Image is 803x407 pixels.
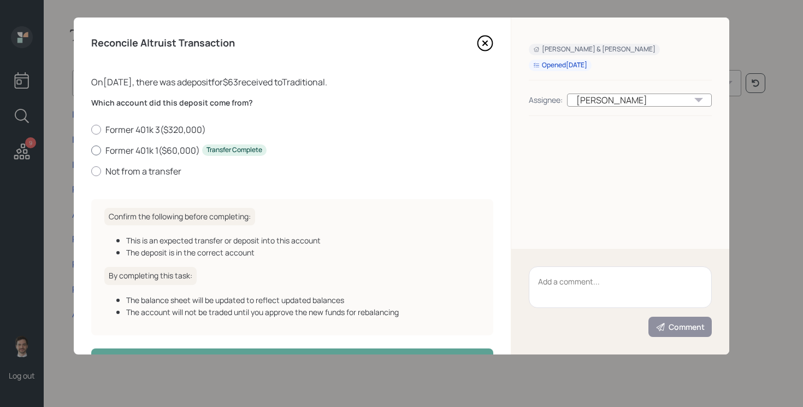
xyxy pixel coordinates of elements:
div: Comment [656,322,705,333]
div: Assignee: [529,94,563,106]
button: Comment [648,317,712,337]
label: Former 401k 3 ( $320,000 ) [91,124,493,136]
div: [PERSON_NAME] & [PERSON_NAME] [533,45,656,54]
label: Not from a transfer [91,165,493,177]
h6: Confirm the following before completing: [104,208,255,226]
div: Transfer Complete [206,146,262,155]
label: Former 401k 1 ( $60,000 ) [91,144,493,156]
div: The deposit is in the correct account [126,247,480,258]
label: Which account did this deposit come from? [91,97,493,108]
div: On [DATE] , there was a deposit for $63 received to Traditional . [91,75,493,89]
h6: By completing this task: [104,267,197,285]
div: [PERSON_NAME] [567,94,712,107]
h4: Reconcile Altruist Transaction [91,37,235,49]
div: The account will not be traded until you approve the new funds for rebalancing [126,306,480,318]
div: This is an expected transfer or deposit into this account [126,235,480,246]
div: Opened [DATE] [533,61,587,70]
div: The balance sheet will be updated to reflect updated balances [126,294,480,306]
